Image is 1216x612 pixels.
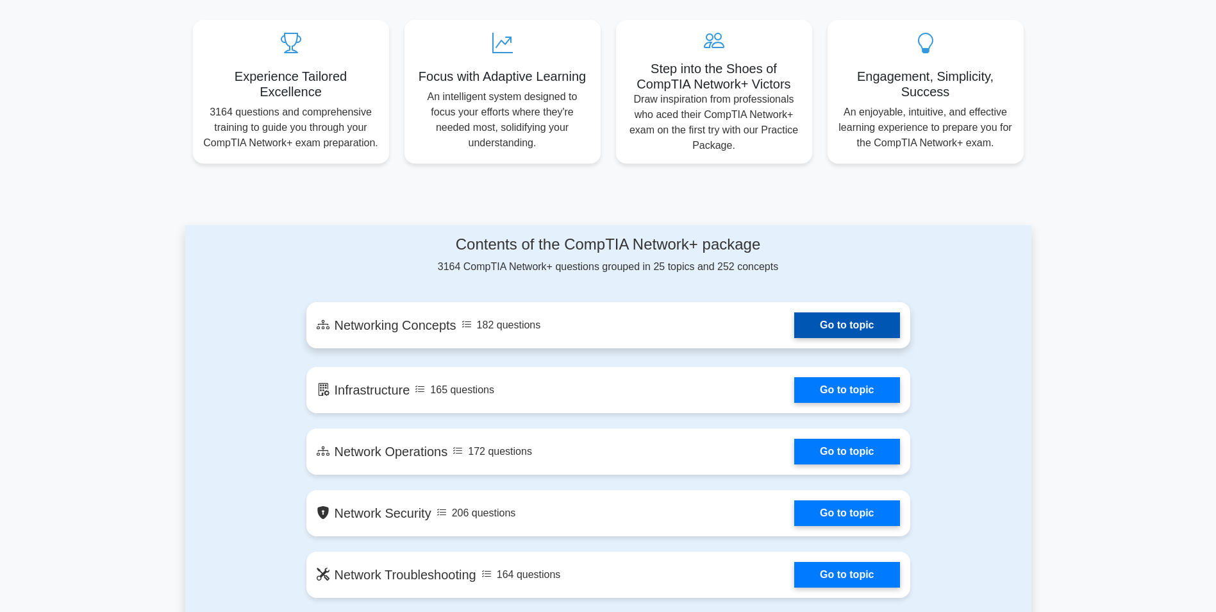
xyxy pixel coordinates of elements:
[626,92,802,153] p: Draw inspiration from professionals who aced their CompTIA Network+ exam on the first try with ou...
[415,89,590,151] p: An intelligent system designed to focus your efforts where they're needed most, solidifying your ...
[838,69,1013,99] h5: Engagement, Simplicity, Success
[794,562,899,588] a: Go to topic
[794,377,899,403] a: Go to topic
[306,235,910,275] div: 3164 CompTIA Network+ questions grouped in 25 topics and 252 concepts
[203,105,379,151] p: 3164 questions and comprehensive training to guide you through your CompTIA Network+ exam prepara...
[794,439,899,464] a: Go to topic
[794,500,899,526] a: Go to topic
[306,235,910,254] h4: Contents of the CompTIA Network+ package
[415,69,590,84] h5: Focus with Adaptive Learning
[203,69,379,99] h5: Experience Tailored Excellence
[626,61,802,92] h5: Step into the Shoes of CompTIA Network+ Victors
[794,312,899,338] a: Go to topic
[838,105,1013,151] p: An enjoyable, intuitive, and effective learning experience to prepare you for the CompTIA Network...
